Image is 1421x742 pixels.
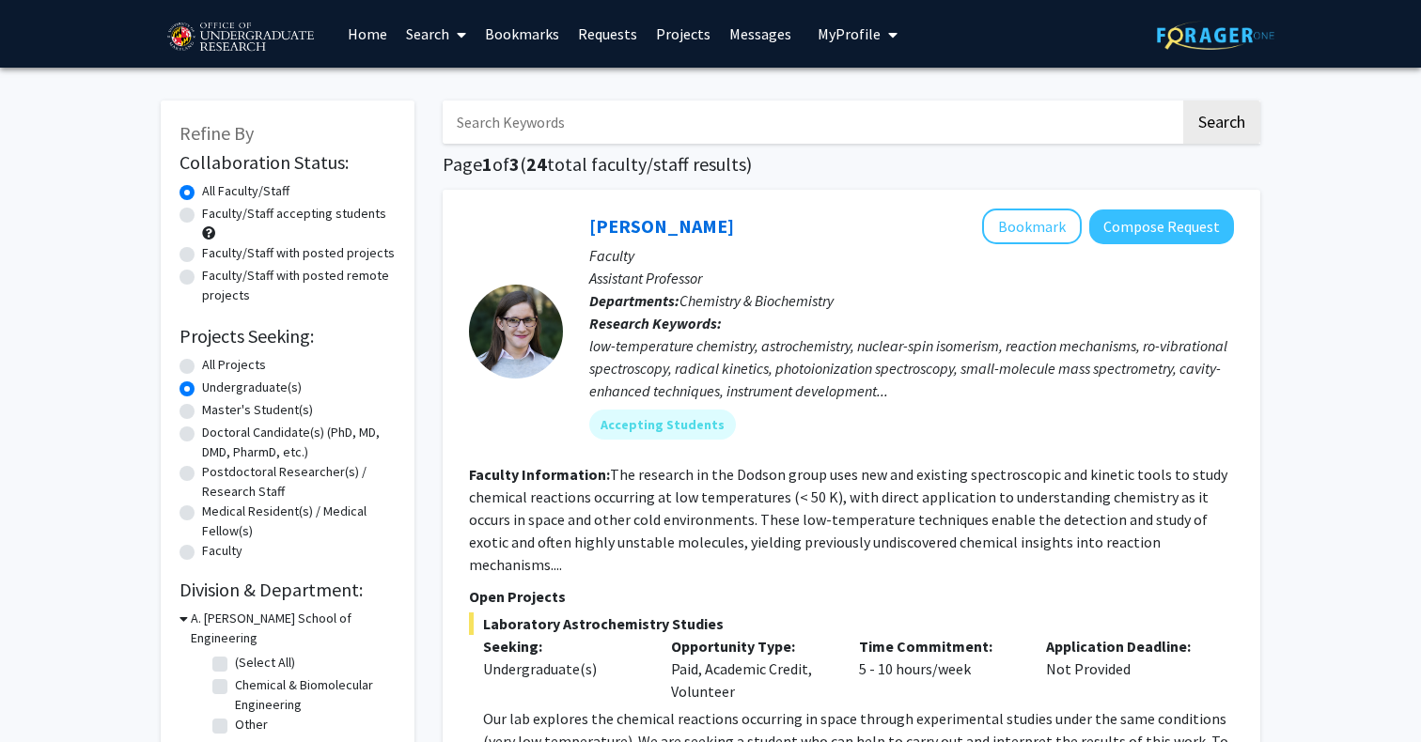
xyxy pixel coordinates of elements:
label: Faculty/Staff with posted projects [202,243,395,263]
div: Not Provided [1032,635,1220,703]
label: Doctoral Candidate(s) (PhD, MD, DMD, PharmD, etc.) [202,423,396,462]
b: Departments: [589,291,679,310]
div: 5 - 10 hours/week [845,635,1033,703]
a: Home [338,1,397,67]
a: Messages [720,1,801,67]
label: All Faculty/Staff [202,181,289,201]
label: Undergraduate(s) [202,378,302,397]
button: Search [1183,100,1260,144]
a: Bookmarks [476,1,569,67]
label: Faculty/Staff with posted remote projects [202,266,396,305]
label: Faculty/Staff accepting students [202,204,386,224]
h1: Page of ( total faculty/staff results) [443,153,1260,176]
a: Requests [569,1,647,67]
label: Postdoctoral Researcher(s) / Research Staff [202,462,396,502]
img: ForagerOne Logo [1157,21,1274,50]
label: Master's Student(s) [202,400,313,420]
button: Compose Request to Leah Dodson [1089,209,1234,244]
b: Research Keywords: [589,314,722,332]
label: All Projects [202,355,266,375]
p: Opportunity Type: [671,635,831,657]
span: Laboratory Astrochemistry Studies [469,612,1234,635]
img: University of Maryland Logo [161,14,320,61]
label: Chemical & Biomolecular Engineering [235,675,391,715]
h2: Collaboration Status: [180,151,396,174]
mat-chip: Accepting Students [589,410,736,440]
p: Time Commitment: [859,635,1019,657]
div: Paid, Academic Credit, Volunteer [657,635,845,703]
p: Faculty [589,244,1234,267]
iframe: Chat [14,657,80,728]
p: Seeking: [483,635,643,657]
h2: Division & Department: [180,579,396,601]
a: Projects [647,1,720,67]
label: Faculty [202,541,242,561]
span: Chemistry & Biochemistry [679,291,834,310]
label: Other [235,715,268,734]
p: Open Projects [469,585,1234,608]
input: Search Keywords [443,100,1180,144]
div: low-temperature chemistry, astrochemistry, nuclear-spin isomerism, reaction mechanisms, ro-vibrat... [589,334,1234,402]
label: Medical Resident(s) / Medical Fellow(s) [202,502,396,541]
a: Search [397,1,476,67]
span: My Profile [818,24,881,43]
p: Application Deadline: [1046,635,1206,657]
fg-read-more: The research in the Dodson group uses new and existing spectroscopic and kinetic tools to study c... [469,465,1227,574]
a: [PERSON_NAME] [589,214,734,238]
b: Faculty Information: [469,465,610,484]
h2: Projects Seeking: [180,325,396,348]
label: (Select All) [235,653,295,672]
div: Undergraduate(s) [483,657,643,680]
span: Refine By [180,121,254,145]
h3: A. [PERSON_NAME] School of Engineering [191,609,396,648]
button: Add Leah Dodson to Bookmarks [982,209,1082,244]
span: 24 [526,152,547,176]
span: 1 [482,152,492,176]
span: 3 [509,152,520,176]
p: Assistant Professor [589,267,1234,289]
